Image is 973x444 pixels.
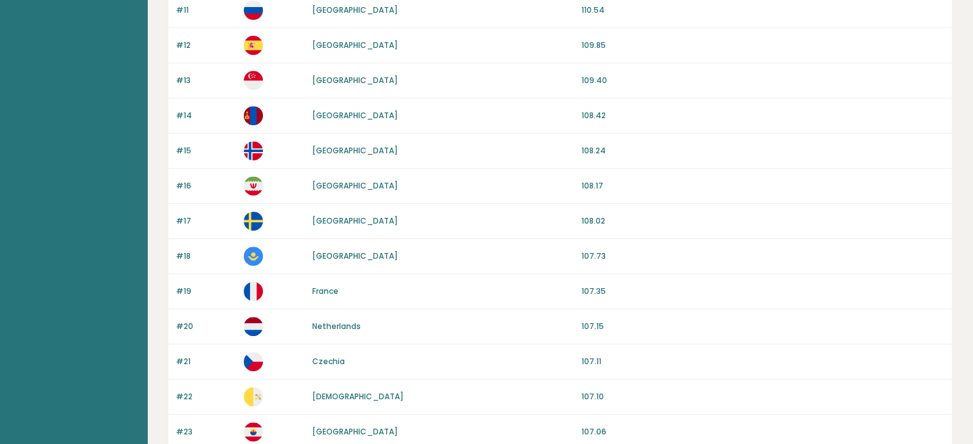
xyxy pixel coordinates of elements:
[312,215,398,226] a: [GEOGRAPHIC_DATA]
[581,391,944,402] p: 107.10
[244,387,263,406] img: va.svg
[581,426,944,438] p: 107.06
[244,176,263,195] img: ir.svg
[312,426,398,437] a: [GEOGRAPHIC_DATA]
[312,250,398,261] a: [GEOGRAPHIC_DATA]
[312,40,398,50] a: [GEOGRAPHIC_DATA]
[176,180,236,192] p: #16
[244,352,263,371] img: cz.svg
[581,215,944,227] p: 108.02
[176,391,236,402] p: #22
[176,40,236,51] p: #12
[581,321,944,332] p: 107.15
[244,422,263,441] img: pf.svg
[312,4,398,15] a: [GEOGRAPHIC_DATA]
[176,4,236,16] p: #11
[176,321,236,332] p: #20
[312,356,345,367] a: Czechia
[581,110,944,121] p: 108.42
[176,250,236,262] p: #18
[581,4,944,16] p: 110.54
[312,75,398,86] a: [GEOGRAPHIC_DATA]
[244,211,263,231] img: se.svg
[581,286,944,297] p: 107.35
[581,180,944,192] p: 108.17
[176,110,236,121] p: #14
[312,391,404,402] a: [DEMOGRAPHIC_DATA]
[176,286,236,297] p: #19
[312,180,398,191] a: [GEOGRAPHIC_DATA]
[581,145,944,157] p: 108.24
[581,75,944,86] p: 109.40
[176,75,236,86] p: #13
[581,250,944,262] p: 107.73
[176,215,236,227] p: #17
[581,356,944,367] p: 107.11
[244,247,263,266] img: kz.svg
[244,317,263,336] img: nl.svg
[244,1,263,20] img: ru.svg
[581,40,944,51] p: 109.85
[244,141,263,160] img: no.svg
[244,106,263,125] img: mn.svg
[312,321,361,332] a: Netherlands
[244,71,263,90] img: sg.svg
[244,282,263,301] img: fr.svg
[176,426,236,438] p: #23
[312,286,338,296] a: France
[312,145,398,156] a: [GEOGRAPHIC_DATA]
[176,356,236,367] p: #21
[312,110,398,121] a: [GEOGRAPHIC_DATA]
[176,145,236,157] p: #15
[244,36,263,55] img: es.svg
